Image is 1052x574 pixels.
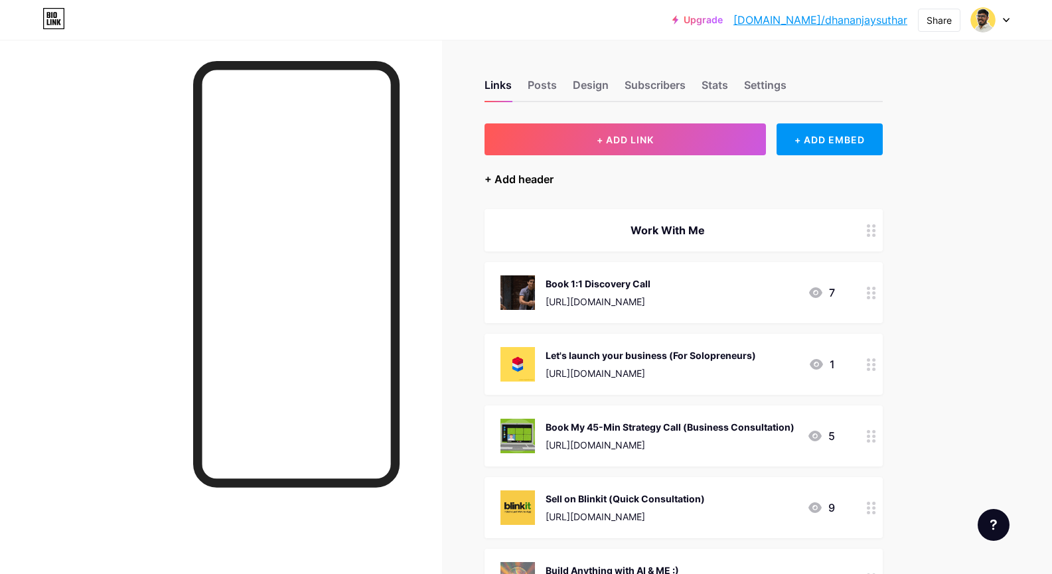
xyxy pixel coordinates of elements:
[733,12,907,28] a: [DOMAIN_NAME]/dhananjaysuthar
[546,348,756,362] div: Let's launch your business (For Solopreneurs)
[546,438,794,452] div: [URL][DOMAIN_NAME]
[546,510,705,524] div: [URL][DOMAIN_NAME]
[808,285,835,301] div: 7
[672,15,723,25] a: Upgrade
[500,275,535,310] img: Book 1:1 Discovery Call
[573,77,609,101] div: Design
[927,13,952,27] div: Share
[500,490,535,525] img: Sell on Blinkit (Quick Consultation)
[702,77,728,101] div: Stats
[744,77,787,101] div: Settings
[485,77,512,101] div: Links
[528,77,557,101] div: Posts
[546,295,650,309] div: [URL][DOMAIN_NAME]
[546,492,705,506] div: Sell on Blinkit (Quick Consultation)
[807,428,835,444] div: 5
[485,123,767,155] button: + ADD LINK
[546,366,756,380] div: [URL][DOMAIN_NAME]
[546,277,650,291] div: Book 1:1 Discovery Call
[807,500,835,516] div: 9
[970,7,996,33] img: Dhananjay Suthar
[625,77,686,101] div: Subscribers
[485,171,554,187] div: + Add header
[777,123,882,155] div: + ADD EMBED
[546,420,794,434] div: Book My 45-Min Strategy Call (Business Consultation)
[500,347,535,382] img: Let's launch your business (For Solopreneurs)
[808,356,835,372] div: 1
[500,419,535,453] img: Book My 45-Min Strategy Call (Business Consultation)
[597,134,654,145] span: + ADD LINK
[500,222,835,238] div: Work With Me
